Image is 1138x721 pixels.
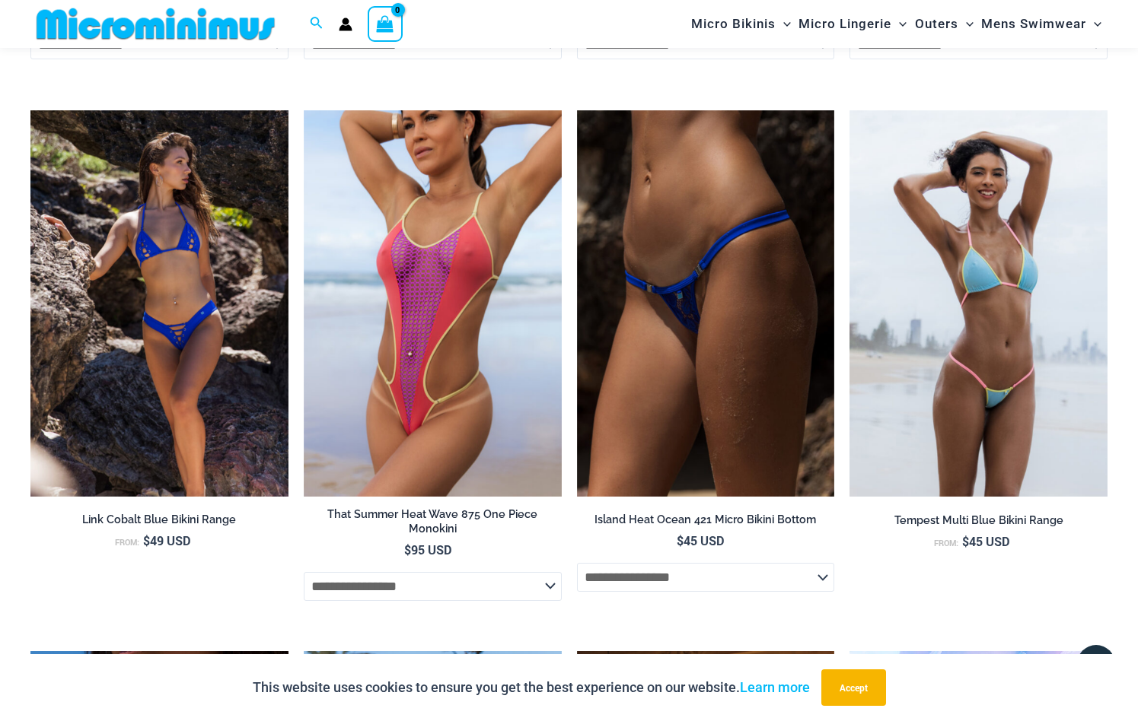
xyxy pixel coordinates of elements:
[934,538,958,548] span: From:
[911,5,977,43] a: OutersMenu ToggleMenu Toggle
[821,669,886,706] button: Accept
[891,5,907,43] span: Menu Toggle
[304,507,562,542] a: That Summer Heat Wave 875 One Piece Monokini
[981,5,1086,43] span: Mens Swimwear
[776,5,791,43] span: Menu Toggle
[253,676,810,699] p: This website uses cookies to ensure you get the best experience on our website.
[1086,5,1101,43] span: Menu Toggle
[740,679,810,695] a: Learn more
[962,533,969,549] span: $
[687,5,795,43] a: Micro BikinisMenu ToggleMenu Toggle
[404,542,411,557] span: $
[850,513,1108,533] a: Tempest Multi Blue Bikini Range
[310,14,324,33] a: Search icon link
[304,110,562,497] a: That Summer Heat Wave 875 One Piece Monokini 10That Summer Heat Wave 875 One Piece Monokini 12Tha...
[339,17,352,31] a: Account icon link
[850,513,1108,528] h2: Tempest Multi Blue Bikini Range
[404,542,451,557] bdi: 95 USD
[799,5,891,43] span: Micro Lingerie
[691,5,776,43] span: Micro Bikinis
[962,533,1009,549] bdi: 45 USD
[30,513,288,527] h2: Link Cobalt Blue Bikini Range
[577,110,835,497] img: Island Heat Ocean 421 Bottom 02
[115,537,139,548] span: From:
[915,5,958,43] span: Outers
[677,532,724,548] bdi: 45 USD
[577,513,835,527] h2: Island Heat Ocean 421 Micro Bikini Bottom
[677,532,684,548] span: $
[577,513,835,532] a: Island Heat Ocean 421 Micro Bikini Bottom
[304,110,562,497] img: That Summer Heat Wave 875 One Piece Monokini 10
[304,507,562,535] h2: That Summer Heat Wave 875 One Piece Monokini
[795,5,910,43] a: Micro LingerieMenu ToggleMenu Toggle
[850,110,1108,497] img: Tempest Multi Blue 312 Top 456 Bottom 01
[30,7,281,41] img: MM SHOP LOGO FLAT
[958,5,974,43] span: Menu Toggle
[30,513,288,532] a: Link Cobalt Blue Bikini Range
[30,110,288,497] img: Link Cobalt Blue 3070 Top 4955 Bottom 03
[143,532,190,548] bdi: 49 USD
[577,110,835,497] a: Island Heat Ocean 421 Bottom 01Island Heat Ocean 421 Bottom 02Island Heat Ocean 421 Bottom 02
[143,532,150,548] span: $
[368,6,403,41] a: View Shopping Cart, empty
[685,2,1108,46] nav: Site Navigation
[977,5,1105,43] a: Mens SwimwearMenu ToggleMenu Toggle
[850,110,1108,497] a: Tempest Multi Blue 312 Top 456 Bottom 01Tempest Multi Blue 312 Top 456 Bottom 02Tempest Multi Blu...
[30,110,288,497] a: Link Cobalt Blue 3070 Top 4955 Bottom 03Link Cobalt Blue 3070 Top 4955 Bottom 04Link Cobalt Blue ...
